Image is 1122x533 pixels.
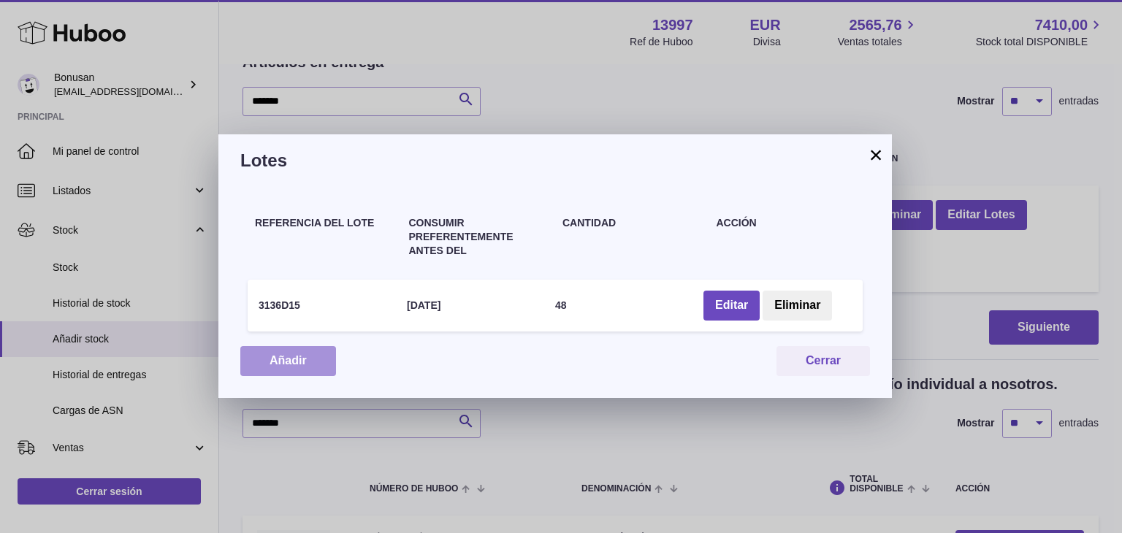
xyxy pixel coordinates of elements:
h4: Consumir preferentemente antes del [409,216,549,258]
h4: [DATE] [407,299,440,312]
h4: Acción [717,216,856,230]
h3: Lotes [240,149,870,172]
h4: Referencia del lote [255,216,394,230]
button: Añadir [240,346,336,376]
button: Editar [703,291,760,321]
button: Eliminar [763,291,832,321]
h4: 48 [555,299,567,312]
button: × [867,146,885,164]
button: Cerrar [776,346,870,376]
h4: Cantidad [562,216,702,230]
h4: 3136D15 [259,299,300,312]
